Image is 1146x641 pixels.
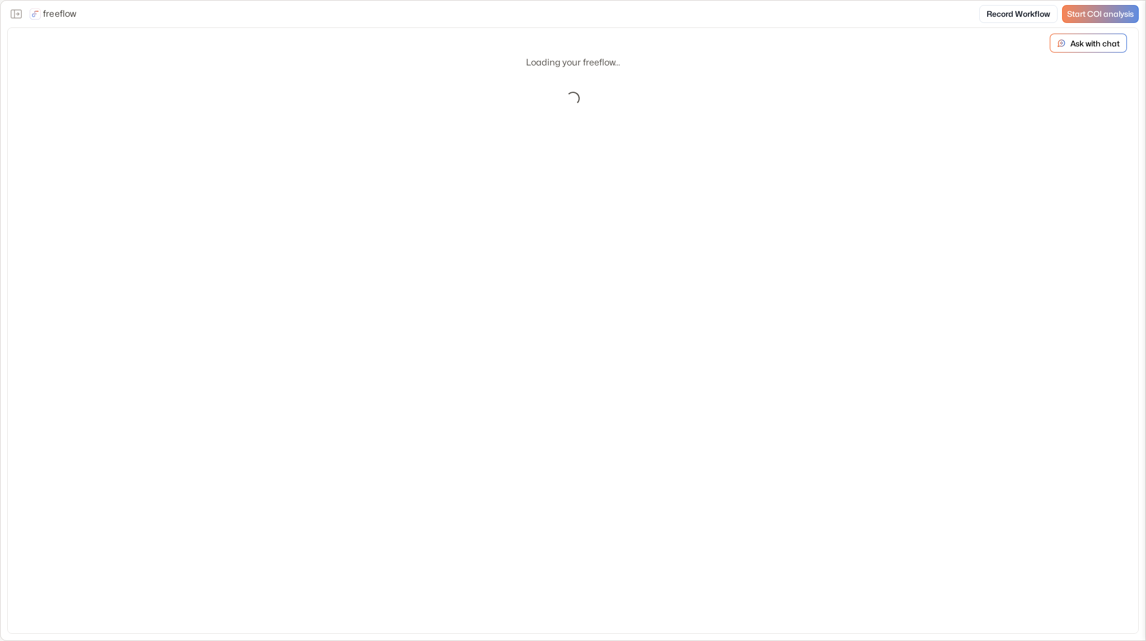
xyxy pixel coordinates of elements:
p: Loading your freeflow... [526,56,620,69]
a: Record Workflow [979,5,1058,23]
a: Start COI analysis [1062,5,1139,23]
p: freeflow [43,7,77,21]
span: Start COI analysis [1067,10,1134,19]
p: Ask with chat [1070,37,1120,49]
button: Close the sidebar [7,5,25,23]
a: freeflow [30,7,77,21]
